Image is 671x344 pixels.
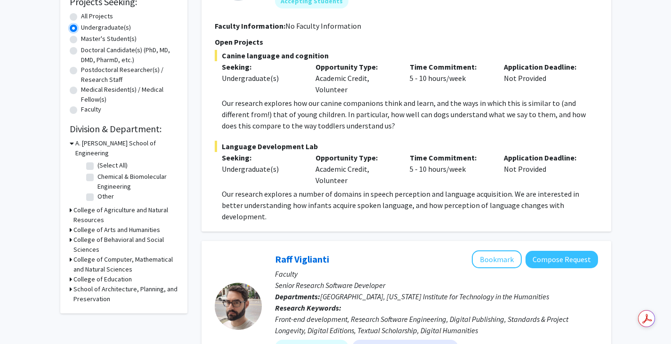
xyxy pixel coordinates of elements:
[497,61,591,95] div: Not Provided
[222,163,302,175] div: Undergraduate(s)
[222,97,598,131] p: Our research explores how our canine companions think and learn, and the ways in which this is si...
[215,21,285,31] b: Faculty Information:
[403,152,497,186] div: 5 - 10 hours/week
[275,303,341,312] b: Research Keywords:
[320,292,549,301] span: [GEOGRAPHIC_DATA], [US_STATE] Institute for Technology in the Humanities
[73,235,178,255] h3: College of Behavioral and Social Sciences
[410,152,490,163] p: Time Commitment:
[73,255,178,274] h3: College of Computer, Mathematical and Natural Sciences
[308,61,403,95] div: Academic Credit, Volunteer
[275,253,329,265] a: Raff Viglianti
[70,123,178,135] h2: Division & Department:
[73,274,132,284] h3: College of Education
[81,104,101,114] label: Faculty
[73,205,178,225] h3: College of Agriculture and Natural Resources
[472,250,522,268] button: Add Raff Viglianti to Bookmarks
[97,160,128,170] label: (Select All)
[275,292,320,301] b: Departments:
[504,61,584,72] p: Application Deadline:
[215,50,598,61] span: Canine language and cognition
[525,251,598,268] button: Compose Request to Raff Viglianti
[285,21,361,31] span: No Faculty Information
[97,192,114,201] label: Other
[403,61,497,95] div: 5 - 10 hours/week
[222,61,302,72] p: Seeking:
[73,225,160,235] h3: College of Arts and Humanities
[81,45,178,65] label: Doctoral Candidate(s) (PhD, MD, DMD, PharmD, etc.)
[215,36,598,48] p: Open Projects
[504,152,584,163] p: Application Deadline:
[215,141,598,152] span: Language Development Lab
[7,302,40,337] iframe: Chat
[222,72,302,84] div: Undergraduate(s)
[315,61,396,72] p: Opportunity Type:
[75,138,178,158] h3: A. [PERSON_NAME] School of Engineering
[222,152,302,163] p: Seeking:
[315,152,396,163] p: Opportunity Type:
[222,188,598,222] p: Our research explores a number of domains in speech perception and language acquisition. We are i...
[81,85,178,104] label: Medical Resident(s) / Medical Fellow(s)
[308,152,403,186] div: Academic Credit, Volunteer
[410,61,490,72] p: Time Commitment:
[81,65,178,85] label: Postdoctoral Researcher(s) / Research Staff
[275,280,598,291] p: Senior Research Software Developer
[275,268,598,280] p: Faculty
[97,172,176,192] label: Chemical & Biomolecular Engineering
[497,152,591,186] div: Not Provided
[81,23,131,32] label: Undergraduate(s)
[275,313,598,336] div: Front-end development, Research Software Engineering, Digital Publishing, Standards & Project Lon...
[81,34,137,44] label: Master's Student(s)
[73,284,178,304] h3: School of Architecture, Planning, and Preservation
[81,11,113,21] label: All Projects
